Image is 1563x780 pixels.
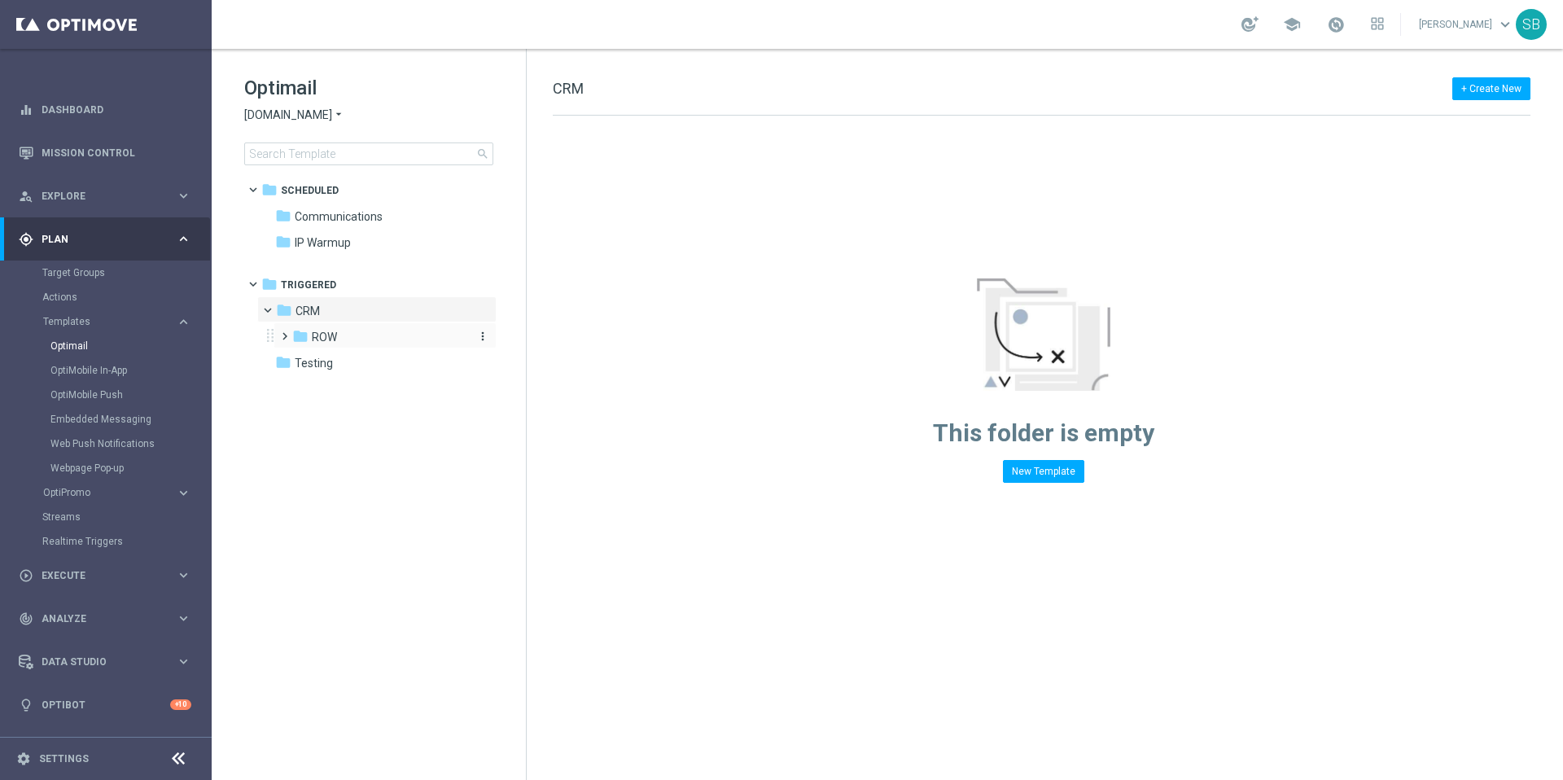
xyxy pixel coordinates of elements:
[50,334,210,358] div: Optimail
[50,388,169,401] a: OptiMobile Push
[18,233,192,246] button: gps_fixed Plan keyboard_arrow_right
[50,462,169,475] a: Webpage Pop-up
[42,315,192,328] button: Templates keyboard_arrow_right
[42,505,210,529] div: Streams
[42,309,210,480] div: Templates
[18,655,192,668] button: Data Studio keyboard_arrow_right
[43,488,160,497] span: OptiPromo
[18,612,192,625] button: track_changes Analyze keyboard_arrow_right
[1283,15,1301,33] span: school
[1003,460,1084,483] button: New Template
[276,302,292,318] i: folder
[50,437,169,450] a: Web Push Notifications
[19,232,33,247] i: gps_fixed
[18,147,192,160] button: Mission Control
[19,88,191,131] div: Dashboard
[18,103,192,116] button: equalizer Dashboard
[42,535,169,548] a: Realtime Triggers
[43,317,176,326] div: Templates
[1452,77,1530,100] button: + Create New
[19,103,33,117] i: equalizer
[42,486,192,499] button: OptiPromo keyboard_arrow_right
[977,278,1110,391] img: emptyStateManageTemplates.jpg
[19,568,176,583] div: Execute
[50,456,210,480] div: Webpage Pop-up
[176,654,191,669] i: keyboard_arrow_right
[19,698,33,712] i: lightbulb
[43,488,176,497] div: OptiPromo
[1417,12,1516,37] a: [PERSON_NAME]keyboard_arrow_down
[50,407,210,432] div: Embedded Messaging
[275,354,291,370] i: folder
[19,232,176,247] div: Plan
[18,699,192,712] div: lightbulb Optibot +10
[42,261,210,285] div: Target Groups
[42,285,210,309] div: Actions
[275,234,291,250] i: folder
[19,189,33,204] i: person_search
[332,107,345,123] i: arrow_drop_down
[176,611,191,626] i: keyboard_arrow_right
[50,340,169,353] a: Optimail
[312,330,337,344] span: ROW
[261,182,278,198] i: folder
[19,683,191,726] div: Optibot
[42,266,169,279] a: Target Groups
[476,330,489,343] i: more_vert
[42,234,176,244] span: Plan
[244,107,345,123] button: [DOMAIN_NAME] arrow_drop_down
[42,480,210,505] div: OptiPromo
[281,183,339,198] span: Scheduled
[39,754,89,764] a: Settings
[275,208,291,224] i: folder
[18,190,192,203] button: person_search Explore keyboard_arrow_right
[244,142,493,165] input: Search Template
[296,304,320,318] span: CRM
[50,358,210,383] div: OptiMobile In-App
[176,231,191,247] i: keyboard_arrow_right
[19,568,33,583] i: play_circle_outline
[170,699,191,710] div: +10
[1496,15,1514,33] span: keyboard_arrow_down
[19,131,191,174] div: Mission Control
[19,189,176,204] div: Explore
[50,413,169,426] a: Embedded Messaging
[281,278,336,292] span: Triggered
[295,235,351,250] span: IP Warmup
[18,569,192,582] button: play_circle_outline Execute keyboard_arrow_right
[176,485,191,501] i: keyboard_arrow_right
[553,80,584,97] span: CRM
[19,655,176,669] div: Data Studio
[244,107,332,123] span: [DOMAIN_NAME]
[42,511,169,524] a: Streams
[43,317,160,326] span: Templates
[42,683,170,726] a: Optibot
[50,432,210,456] div: Web Push Notifications
[261,276,278,292] i: folder
[42,571,176,581] span: Execute
[42,614,176,624] span: Analyze
[176,314,191,330] i: keyboard_arrow_right
[295,356,333,370] span: Testing
[476,147,489,160] span: search
[42,88,191,131] a: Dashboard
[50,364,169,377] a: OptiMobile In-App
[176,188,191,204] i: keyboard_arrow_right
[176,567,191,583] i: keyboard_arrow_right
[292,328,309,344] i: folder
[19,611,33,626] i: track_changes
[42,657,176,667] span: Data Studio
[50,383,210,407] div: OptiMobile Push
[473,329,489,344] button: more_vert
[16,752,31,766] i: settings
[1516,9,1547,40] div: SB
